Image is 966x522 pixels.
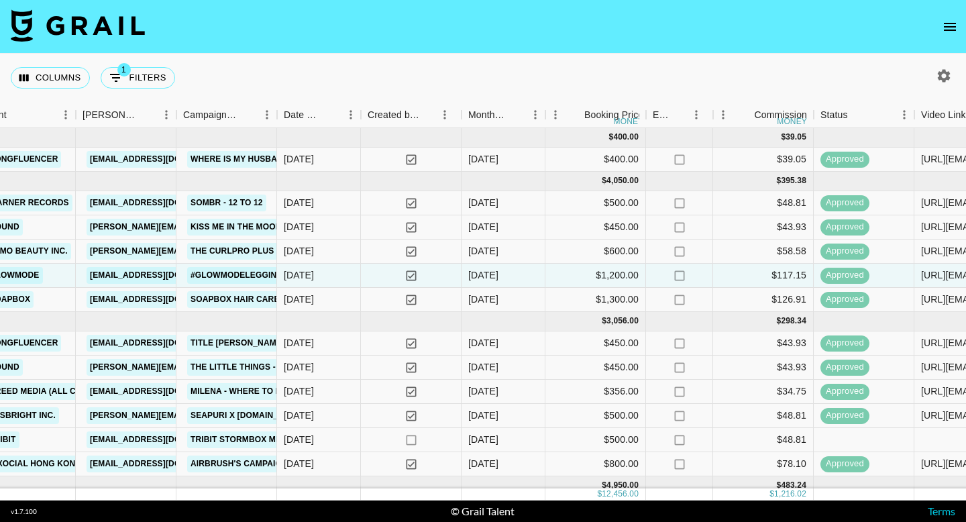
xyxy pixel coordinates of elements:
[545,215,646,240] div: $450.00
[820,221,869,233] span: approved
[614,117,644,125] div: money
[545,356,646,380] div: $450.00
[468,268,498,282] div: Aug '25
[7,105,25,124] button: Sort
[238,105,257,124] button: Sort
[284,244,314,258] div: 8/8/2025
[735,105,754,124] button: Sort
[781,315,806,327] div: 298.34
[435,105,455,125] button: Menu
[187,456,455,472] a: Airbrush's campaign - Hot hair summer @[DOMAIN_NAME]
[284,293,314,306] div: 14/8/2025
[545,148,646,172] div: $400.00
[187,151,322,168] a: Where Is My Husband - RAYE
[468,102,506,128] div: Month Due
[11,9,145,42] img: Grail Talent
[566,105,584,124] button: Sort
[921,102,966,128] div: Video Link
[187,359,350,376] a: The Little Things - [PERSON_NAME]
[284,384,314,398] div: 31/7/2025
[713,240,814,264] div: $58.58
[284,220,314,233] div: 7/8/2025
[284,152,314,166] div: 4/9/2025
[781,175,806,187] div: 395.38
[820,269,869,282] span: approved
[156,105,176,125] button: Menu
[341,105,361,125] button: Menu
[820,361,869,374] span: approved
[187,267,433,284] a: #GLOWMODEleggings CoreHold Leggings Campaign
[87,407,305,424] a: [PERSON_NAME][EMAIL_ADDRESS][DOMAIN_NAME]
[545,105,566,125] button: Menu
[284,360,314,374] div: 12/7/2025
[284,268,314,282] div: 14/8/2025
[87,383,237,400] a: [EMAIL_ADDRESS][DOMAIN_NAME]
[936,13,963,40] button: open drawer
[187,407,308,424] a: Seapuri x [DOMAIN_NAME]
[597,488,602,500] div: $
[117,63,131,76] span: 1
[101,67,175,89] button: Show filters
[277,102,361,128] div: Date Created
[176,102,277,128] div: Campaign (Type)
[602,488,639,500] div: 12,456.00
[713,428,814,452] div: $48.81
[820,337,869,350] span: approved
[713,215,814,240] div: $43.93
[781,480,806,491] div: 483.24
[284,433,314,446] div: 22/7/2025
[468,336,498,350] div: Jul '25
[257,105,277,125] button: Menu
[602,315,606,327] div: $
[613,132,639,143] div: 400.00
[187,291,415,308] a: Soapbox Hair Care Campaign x @[DOMAIN_NAME]
[76,102,176,128] div: Booker
[606,480,639,491] div: 4,950.00
[87,291,237,308] a: [EMAIL_ADDRESS][DOMAIN_NAME]
[894,105,914,125] button: Menu
[138,105,156,124] button: Sort
[820,197,869,209] span: approved
[322,105,341,124] button: Sort
[83,102,138,128] div: [PERSON_NAME]
[468,220,498,233] div: Aug '25
[672,105,690,124] button: Sort
[451,505,515,518] div: © Grail Talent
[506,105,525,124] button: Sort
[713,380,814,404] div: $34.75
[11,507,37,516] div: v 1.7.100
[284,409,314,422] div: 22/7/2025
[87,335,237,352] a: [EMAIL_ADDRESS][DOMAIN_NAME]
[87,456,237,472] a: [EMAIL_ADDRESS][DOMAIN_NAME]
[609,132,614,143] div: $
[87,243,305,260] a: [PERSON_NAME][EMAIL_ADDRESS][DOMAIN_NAME]
[468,196,498,209] div: Aug '25
[545,380,646,404] div: $356.00
[820,293,869,306] span: approved
[87,219,305,236] a: [PERSON_NAME][EMAIL_ADDRESS][DOMAIN_NAME]
[468,244,498,258] div: Aug '25
[284,336,314,350] div: 1/7/2025
[545,191,646,215] div: $500.00
[814,102,914,128] div: Status
[602,480,606,491] div: $
[820,409,869,422] span: approved
[87,431,237,448] a: [EMAIL_ADDRESS][DOMAIN_NAME]
[777,480,782,491] div: $
[87,151,237,168] a: [EMAIL_ADDRESS][DOMAIN_NAME]
[777,117,807,125] div: money
[87,359,305,376] a: [PERSON_NAME][EMAIL_ADDRESS][DOMAIN_NAME]
[820,245,869,258] span: approved
[781,132,786,143] div: $
[468,457,498,470] div: Jul '25
[87,267,237,284] a: [EMAIL_ADDRESS][DOMAIN_NAME]
[284,196,314,209] div: 5/8/2025
[646,102,713,128] div: Expenses: Remove Commission?
[713,288,814,312] div: $126.91
[584,102,643,128] div: Booking Price
[928,505,955,517] a: Terms
[713,452,814,476] div: $78.10
[468,409,498,422] div: Jul '25
[468,293,498,306] div: Aug '25
[545,240,646,264] div: $600.00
